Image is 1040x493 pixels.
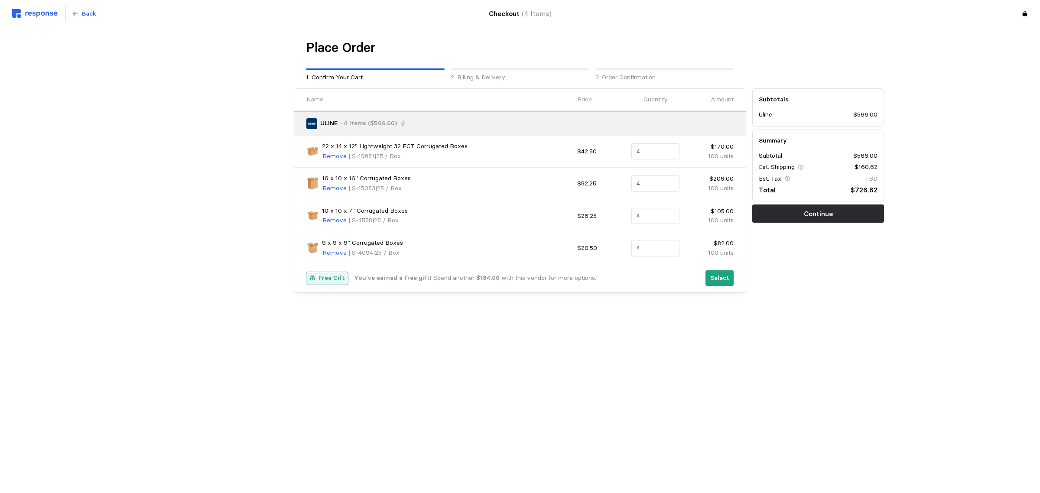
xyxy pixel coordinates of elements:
span: | S-19851 [348,152,374,160]
span: | S-15053 [348,184,375,192]
span: (4 Items) [522,10,552,18]
button: Continue [752,204,884,223]
input: Qty [637,176,675,191]
p: $105.00 [686,207,734,216]
span: | 25 / Box [375,184,402,192]
p: $20.50 [577,243,625,253]
p: Est. Shipping [759,162,795,172]
span: | 25 / Box [372,216,399,224]
button: Remove [322,215,347,226]
p: $42.50 [577,147,625,156]
input: Qty [637,144,675,159]
p: $26.25 [577,211,625,221]
span: | S-4558 [348,216,372,224]
p: 100 units [686,216,734,225]
span: Spend another with this vendor for more options. [433,274,596,282]
p: Remove [322,184,347,193]
button: Remove [322,183,347,194]
p: Subtotal [759,151,782,161]
p: $82.00 [686,239,734,248]
img: S-4094 [306,242,319,254]
button: Back [67,6,101,22]
button: Select [705,270,734,286]
p: 10 x 10 x 7" Corrugated Boxes [322,206,408,216]
p: $209.00 [686,174,734,184]
p: 16 x 10 x 16" Corrugated Boxes [322,174,411,183]
span: | 25 / Box [374,152,401,160]
button: Remove [322,151,347,162]
img: S-4558 [306,210,319,222]
input: Qty [637,208,675,224]
img: S-19851 [306,145,319,158]
img: svg%3e [12,9,58,18]
p: 9 x 9 x 9" Corrugated Boxes [322,238,403,248]
p: $160.62 [855,162,877,172]
p: · 4 Items ($566.00) [341,119,397,128]
p: TBD [865,174,877,184]
p: Select [710,273,729,283]
h1: Place Order [306,39,375,56]
button: Remove [322,248,347,258]
p: Quantity [643,95,668,104]
h5: Subtotals [759,95,877,104]
p: Back [82,9,96,19]
p: $170.00 [686,142,734,152]
b: You've earned a free gift! [354,274,432,282]
p: Est. Tax [759,174,781,184]
p: $566.00 [853,110,877,120]
p: 100 units [686,184,734,193]
p: 2. Billing & Delivery [451,73,589,82]
h5: Summary [759,136,877,145]
p: Name [306,95,323,104]
p: 22 x 14 x 12" Lightweight 32 ECT Corrugated Boxes [322,142,468,151]
p: 100 units [686,248,734,258]
p: ULINE [320,119,338,128]
p: Remove [322,216,347,225]
p: Uline [759,110,772,120]
p: $52.25 [577,179,625,188]
p: Total [759,185,776,195]
p: 3. Order Confirmation [595,73,734,82]
p: Amount [711,95,734,104]
h4: Checkout [489,8,552,19]
p: $566.00 [853,151,877,161]
p: 100 units [686,152,734,161]
input: Qty [637,240,675,256]
p: Price [577,95,592,104]
p: $726.62 [851,185,877,195]
img: S-15053 [306,177,319,190]
span: | S-4094 [348,249,373,256]
p: Free Gift [318,273,345,283]
span: | 25 / Box [373,249,400,256]
p: Continue [804,208,833,219]
p: 1. Confirm Your Cart [306,73,445,82]
b: $184.00 [476,274,500,282]
p: Remove [322,152,347,161]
